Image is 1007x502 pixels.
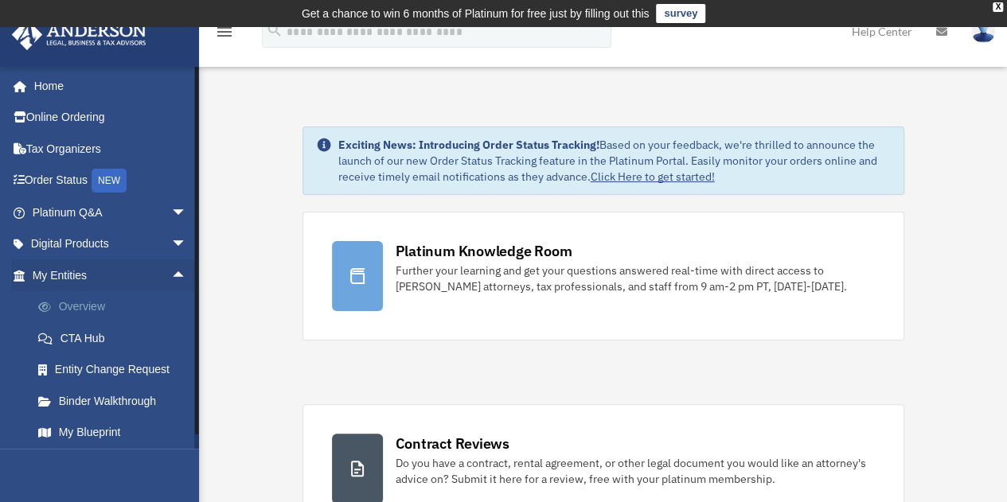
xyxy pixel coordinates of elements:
[7,19,151,50] img: Anderson Advisors Platinum Portal
[396,455,875,487] div: Do you have a contract, rental agreement, or other legal document you would like an attorney's ad...
[266,21,283,39] i: search
[92,169,127,193] div: NEW
[993,2,1003,12] div: close
[171,197,203,229] span: arrow_drop_down
[338,137,891,185] div: Based on your feedback, we're thrilled to announce the launch of our new Order Status Tracking fe...
[302,212,904,341] a: Platinum Knowledge Room Further your learning and get your questions answered real-time with dire...
[656,4,705,23] a: survey
[338,138,599,152] strong: Exciting News: Introducing Order Status Tracking!
[11,70,203,102] a: Home
[11,197,211,228] a: Platinum Q&Aarrow_drop_down
[396,263,875,294] div: Further your learning and get your questions answered real-time with direct access to [PERSON_NAM...
[22,291,211,323] a: Overview
[11,165,211,197] a: Order StatusNEW
[396,434,509,453] div: Contract Reviews
[22,354,211,386] a: Entity Change Request
[215,28,234,41] a: menu
[302,4,650,23] div: Get a chance to win 6 months of Platinum for free just by filling out this
[22,448,211,480] a: Tax Due Dates
[171,259,203,292] span: arrow_drop_up
[171,228,203,261] span: arrow_drop_down
[215,22,234,41] i: menu
[22,322,211,354] a: CTA Hub
[11,228,211,260] a: Digital Productsarrow_drop_down
[11,259,211,291] a: My Entitiesarrow_drop_up
[11,102,211,134] a: Online Ordering
[11,133,211,165] a: Tax Organizers
[22,385,211,417] a: Binder Walkthrough
[22,417,211,449] a: My Blueprint
[971,20,995,43] img: User Pic
[591,169,715,184] a: Click Here to get started!
[396,241,572,261] div: Platinum Knowledge Room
